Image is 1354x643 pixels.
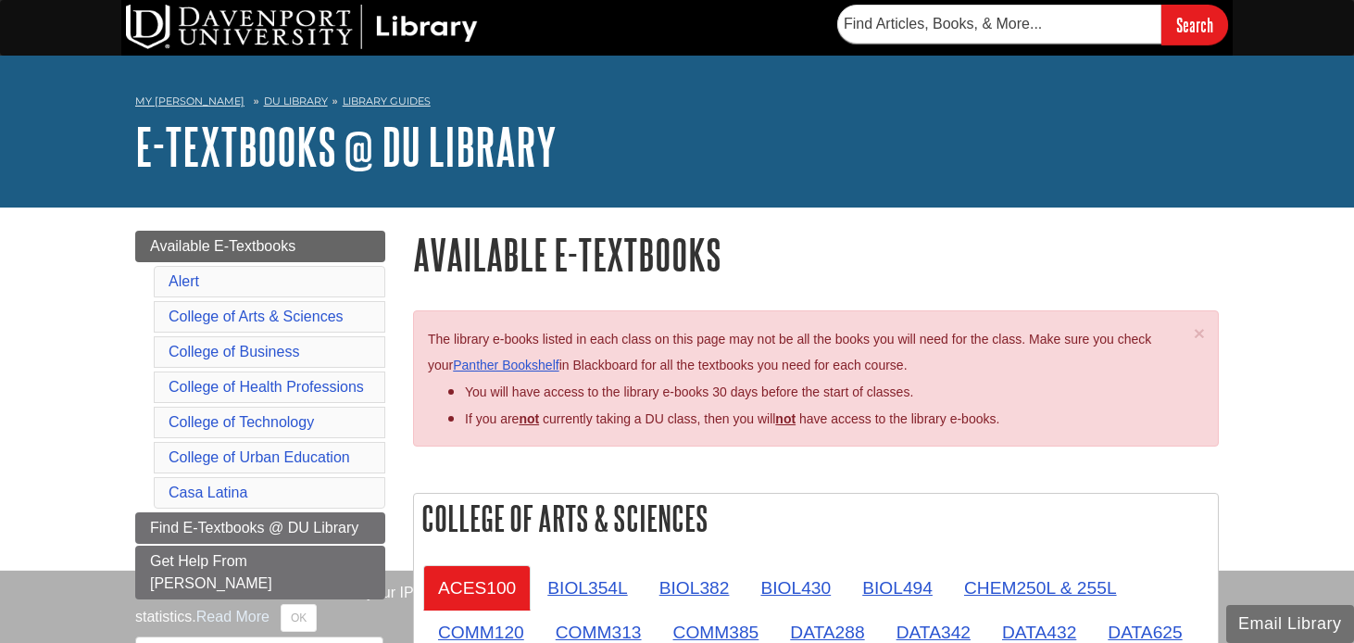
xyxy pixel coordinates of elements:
input: Search [1161,5,1228,44]
a: College of Technology [169,414,314,430]
span: The library e-books listed in each class on this page may not be all the books you will need for ... [428,332,1151,373]
span: Find E-Textbooks @ DU Library [150,520,358,536]
a: BIOL430 [746,565,846,611]
strong: not [519,411,539,426]
a: Panther Bookshelf [453,358,558,372]
span: You will have access to the library e-books 30 days before the start of classes. [465,385,913,399]
span: × [1194,322,1205,344]
a: College of Urban Education [169,449,350,465]
u: not [775,411,796,426]
a: College of Business [169,344,299,359]
span: Available E-Textbooks [150,238,295,254]
a: Casa Latina [169,485,247,500]
span: Get Help From [PERSON_NAME] [150,553,272,591]
a: Find E-Textbooks @ DU Library [135,512,385,544]
input: Find Articles, Books, & More... [837,5,1161,44]
button: Close [1194,323,1205,343]
button: Email Library [1226,605,1354,643]
a: Library Guides [343,95,431,107]
a: BIOL382 [645,565,745,611]
a: E-Textbooks @ DU Library [135,118,557,175]
a: BIOL494 [847,565,947,611]
h2: College of Arts & Sciences [414,494,1218,543]
span: If you are currently taking a DU class, then you will have access to the library e-books. [465,411,999,426]
form: Searches DU Library's articles, books, and more [837,5,1228,44]
a: College of Arts & Sciences [169,309,344,324]
a: Available E-Textbooks [135,231,385,262]
a: Get Help From [PERSON_NAME] [135,546,385,599]
a: BIOL354L [533,565,642,611]
h1: Available E-Textbooks [413,231,1219,278]
a: College of Health Professions [169,379,364,395]
a: ACES100 [423,565,531,611]
a: My [PERSON_NAME] [135,94,244,109]
a: Alert [169,273,199,289]
nav: breadcrumb [135,89,1219,119]
a: DU Library [264,95,328,107]
img: DU Library [126,5,478,49]
a: CHEM250L & 255L [949,565,1132,611]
